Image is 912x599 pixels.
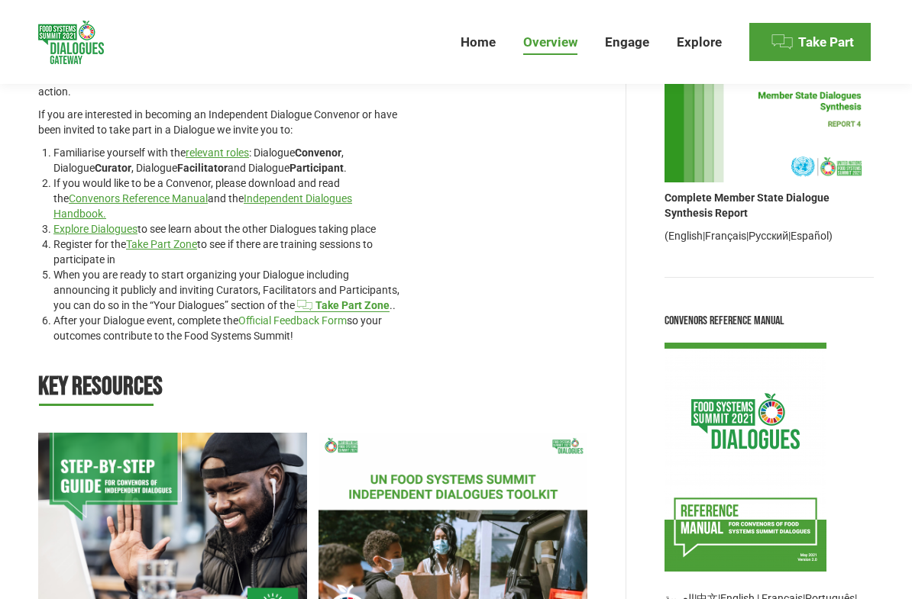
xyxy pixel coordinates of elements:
a: Русский [749,230,788,242]
li: to see learn about the other Dialogues taking place [53,221,400,237]
strong: Key Resources [38,371,163,402]
a: Convenors Reference Manual [69,192,208,204]
img: Menu icon [771,31,794,53]
li: Familiarise yourself with the : Dialogue , Dialogue , Dialogue and Dialogue . [53,145,400,176]
i: c [297,300,308,311]
a: Take Part Zone [126,238,197,250]
span: Take Part [798,34,854,50]
li: If you would like to be a Convenor, please download and read the and the [53,176,400,221]
strong: Complete Member State Dialogue Synthesis Report [665,192,830,219]
span: Overview [523,34,577,50]
strong: Participant [289,162,344,174]
a: Español [791,230,829,242]
img: Food Systems Summit Dialogues [38,21,104,64]
p: ( | | | ) [665,228,874,243]
div: Page 16 [38,370,587,406]
span: Explore [677,34,722,50]
span: Engage [605,34,649,50]
li: Register for the to see if there are training sessions to participate in [53,237,400,267]
strong: Curator [95,162,131,174]
li: When you are ready to start organizing your Dialogue including announcing it publicly and invitin... [53,267,400,313]
a: English [668,230,703,242]
a: Independent Dialogues Handbook. [53,192,352,220]
a: Official Feedback Form [238,314,347,327]
span: Home [461,34,496,50]
strong: Facilitator [177,162,228,174]
a: relevant roles [186,147,249,159]
p: If you are interested in becoming an Independent Dialogue Convenor or have been invited to take p... [38,107,400,137]
li: After your Dialogue event, complete the so your outcomes contribute to the Food Systems Summit! [53,313,400,343]
div: Page 15 [38,370,587,406]
a: Explore Dialogues [53,223,137,235]
div: Convenors Reference Manual [665,311,874,331]
a: cTake Part Zone [295,299,390,312]
strong: Convenor [295,147,341,159]
a: Français [705,230,746,242]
